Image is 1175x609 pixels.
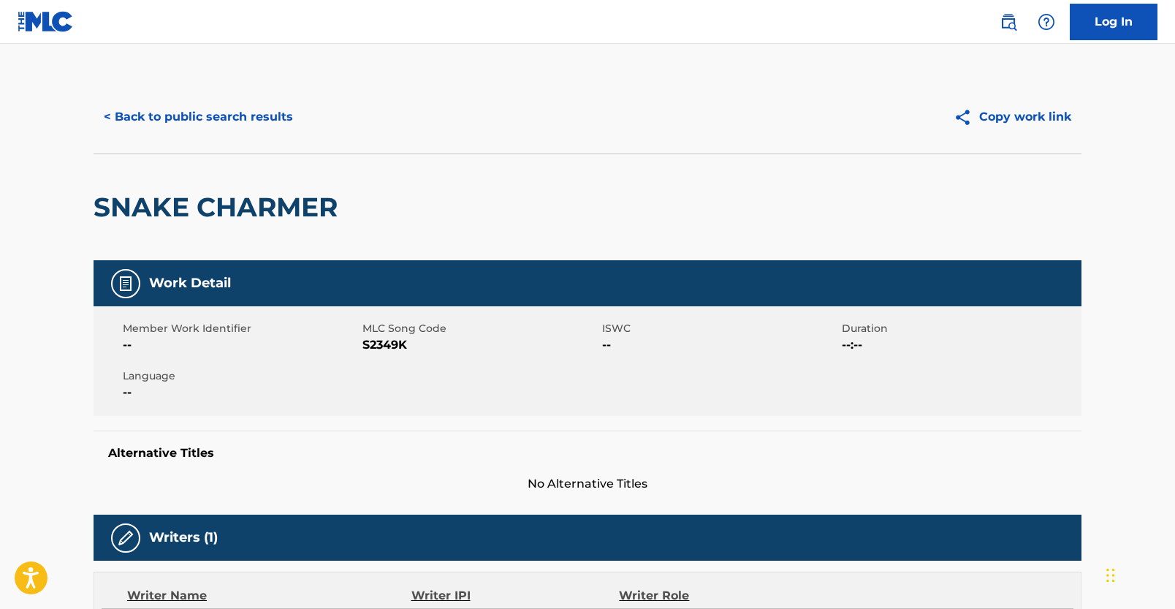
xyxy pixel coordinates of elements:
h5: Work Detail [149,275,231,292]
div: Writer Name [127,587,411,605]
img: MLC Logo [18,11,74,32]
span: -- [602,336,838,354]
span: No Alternative Titles [94,475,1081,493]
span: Language [123,368,359,384]
span: --:-- [842,336,1078,354]
img: help [1038,13,1055,31]
div: Writer IPI [411,587,620,605]
span: S2349K [362,336,598,354]
span: -- [123,384,359,401]
img: search [1000,13,1017,31]
h5: Writers (1) [149,529,218,546]
h5: Alternative Titles [108,446,1067,461]
div: Drag [1106,553,1115,597]
span: ISWC [602,321,838,336]
div: Help [1032,7,1061,37]
div: Writer Role [619,587,808,605]
img: Copy work link [954,108,979,126]
img: Writers [117,529,134,547]
span: -- [123,336,359,354]
span: Member Work Identifier [123,321,359,336]
a: Public Search [994,7,1023,37]
iframe: Chat Widget [1102,539,1175,609]
span: Duration [842,321,1078,336]
a: Log In [1070,4,1157,40]
button: Copy work link [943,99,1081,135]
span: MLC Song Code [362,321,598,336]
button: < Back to public search results [94,99,303,135]
h2: SNAKE CHARMER [94,191,345,224]
img: Work Detail [117,275,134,292]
